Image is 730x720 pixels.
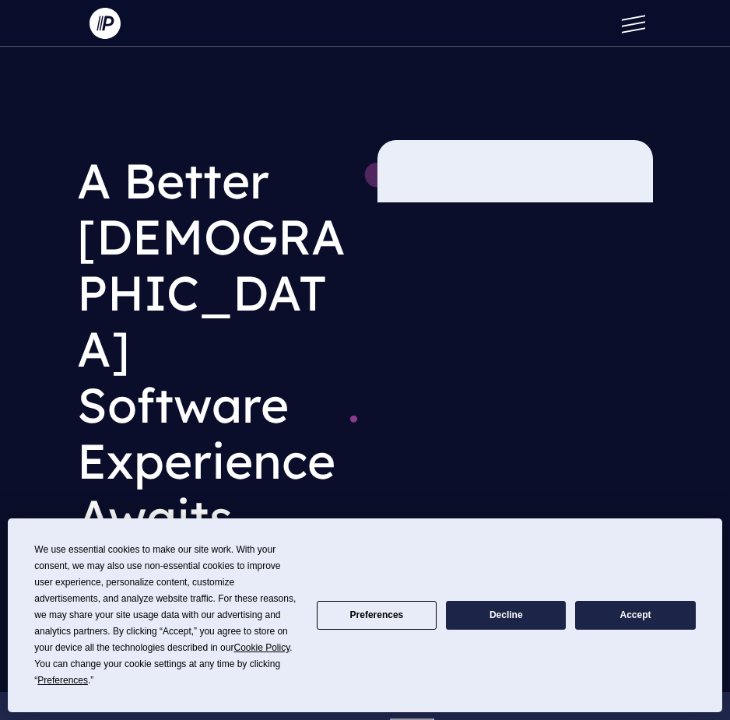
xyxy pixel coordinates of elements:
span: Preferences [37,675,88,686]
div: Cookie Consent Prompt [8,518,722,712]
button: Decline [446,601,566,629]
button: Accept [575,601,695,629]
div: We use essential cookies to make our site work. With your consent, we may also use non-essential ... [34,542,297,689]
button: Preferences [317,601,437,629]
span: Cookie Policy [233,642,290,653]
h1: A Better [DEMOGRAPHIC_DATA] Software Experience Awaits [77,140,353,557]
